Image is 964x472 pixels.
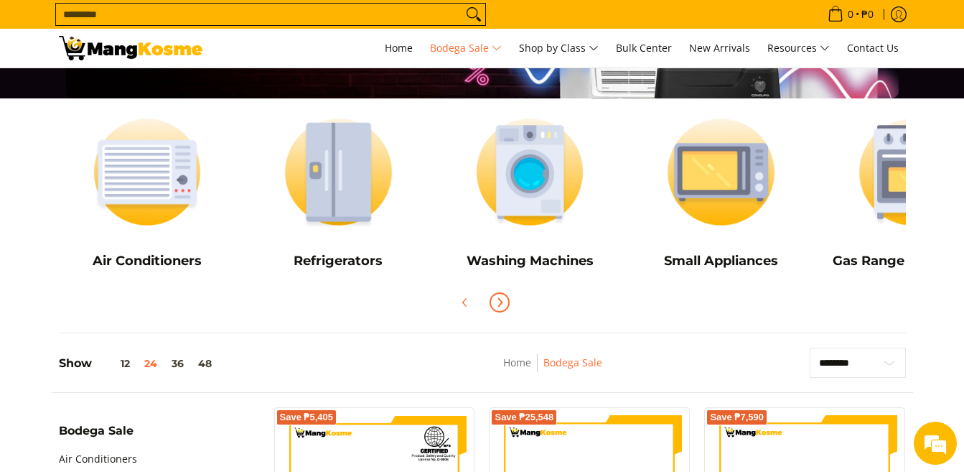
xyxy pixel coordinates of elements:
a: Contact Us [840,29,906,68]
summary: Open [59,425,134,448]
img: Refrigerators [250,106,427,239]
img: Bodega Sale l Mang Kosme: Cost-Efficient &amp; Quality Home Appliances [59,36,202,60]
span: Save ₱7,590 [710,413,764,422]
nav: Breadcrumbs [411,354,693,387]
span: 0 [846,9,856,19]
h5: Washing Machines [441,253,619,269]
span: Save ₱25,548 [495,413,553,422]
img: Small Appliances [632,106,810,239]
button: Previous [449,287,481,318]
a: New Arrivals [682,29,757,68]
span: Bulk Center [616,41,672,55]
button: 36 [164,358,191,369]
a: Refrigerators Refrigerators [250,106,427,279]
h5: Show [59,356,219,371]
span: Shop by Class [519,40,599,57]
h5: Small Appliances [632,253,810,269]
a: Bulk Center [609,29,679,68]
span: • [823,6,878,22]
a: Small Appliances Small Appliances [632,106,810,279]
span: Save ₱5,405 [280,413,334,422]
a: Resources [760,29,837,68]
a: Home [503,356,531,369]
a: Air Conditioners [59,448,137,471]
button: Search [462,4,485,25]
img: Washing Machines [441,106,619,239]
button: Next [484,287,515,318]
span: New Arrivals [689,41,750,55]
a: Home [378,29,420,68]
span: Bodega Sale [430,40,502,57]
a: Bodega Sale [423,29,509,68]
button: 24 [137,358,164,369]
a: Bodega Sale [543,356,602,369]
a: Washing Machines Washing Machines [441,106,619,279]
img: Air Conditioners [59,106,236,239]
nav: Main Menu [217,29,906,68]
h5: Air Conditioners [59,253,236,269]
span: Resources [767,40,830,57]
span: Home [385,41,413,55]
button: 12 [92,358,137,369]
h5: Refrigerators [250,253,427,269]
span: Contact Us [847,41,899,55]
a: Air Conditioners Air Conditioners [59,106,236,279]
a: Shop by Class [512,29,606,68]
span: ₱0 [859,9,876,19]
span: Bodega Sale [59,425,134,437]
button: 48 [191,358,219,369]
